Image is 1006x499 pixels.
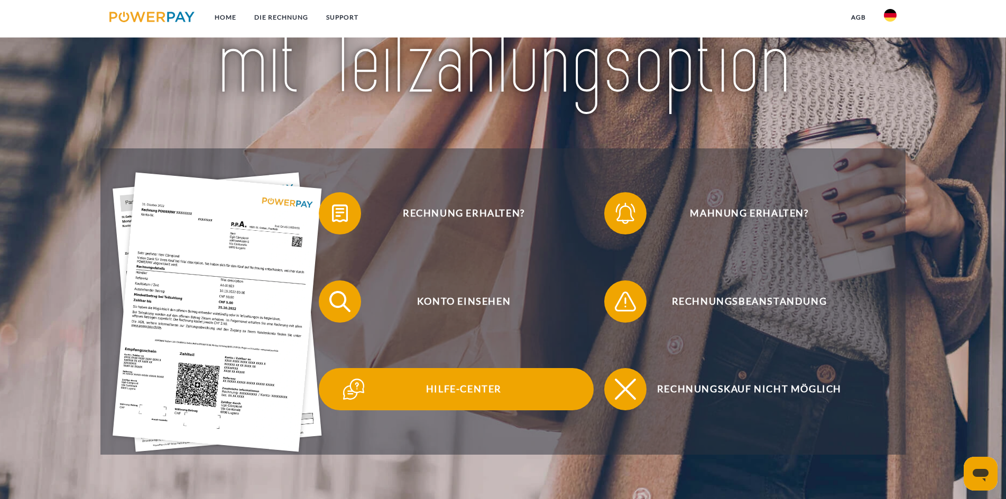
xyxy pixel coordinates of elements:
a: SUPPORT [317,8,367,27]
button: Hilfe-Center [319,368,594,410]
img: qb_help.svg [340,376,367,402]
img: qb_close.svg [612,376,639,402]
span: Mahnung erhalten? [620,192,879,234]
button: Konto einsehen [319,280,594,323]
button: Rechnungskauf nicht möglich [604,368,879,410]
span: Hilfe-Center [334,368,593,410]
span: Rechnungsbeanstandung [620,280,879,323]
a: DIE RECHNUNG [245,8,317,27]
img: qb_search.svg [327,288,353,315]
a: Home [206,8,245,27]
img: logo-powerpay.svg [109,12,195,22]
span: Konto einsehen [334,280,593,323]
button: Rechnung erhalten? [319,192,594,234]
iframe: Schaltfläche zum Öffnen des Messaging-Fensters [964,457,998,491]
span: Rechnungskauf nicht möglich [620,368,879,410]
a: agb [842,8,875,27]
img: qb_bell.svg [612,200,639,227]
button: Mahnung erhalten? [604,192,879,234]
button: Rechnungsbeanstandung [604,280,879,323]
span: Rechnung erhalten? [334,192,593,234]
img: qb_warning.svg [612,288,639,315]
img: qb_bill.svg [327,200,353,227]
img: single_invoice_powerpay_de.jpg [113,172,322,451]
img: de [884,9,897,22]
